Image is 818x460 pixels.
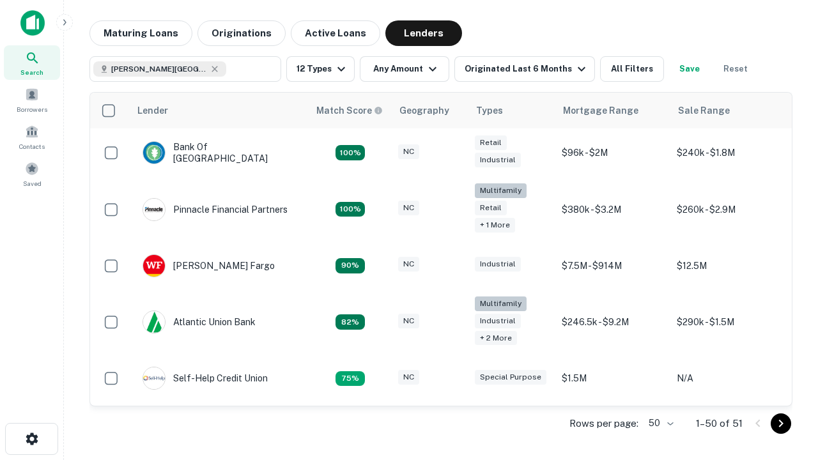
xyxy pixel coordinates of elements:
div: Pinnacle Financial Partners [143,198,288,221]
button: Reset [715,56,756,82]
td: $290k - $1.5M [670,290,785,355]
a: Borrowers [4,82,60,117]
div: Matching Properties: 10, hasApolloMatch: undefined [336,371,365,387]
div: Industrial [475,153,521,167]
img: capitalize-icon.png [20,10,45,36]
span: [PERSON_NAME][GEOGRAPHIC_DATA], [GEOGRAPHIC_DATA] [111,63,207,75]
div: Industrial [475,257,521,272]
div: Matching Properties: 11, hasApolloMatch: undefined [336,314,365,330]
a: Contacts [4,119,60,154]
td: $380k - $3.2M [555,177,670,241]
td: $260k - $2.9M [670,177,785,241]
div: Retail [475,201,507,215]
div: + 1 more [475,218,515,233]
td: $240k - $1.8M [670,128,785,177]
p: 1–50 of 51 [696,416,743,431]
div: Mortgage Range [563,103,638,118]
span: Borrowers [17,104,47,114]
td: N/A [670,354,785,402]
div: Geography [399,103,449,118]
img: picture [143,142,165,164]
td: $96k - $2M [555,128,670,177]
button: Originated Last 6 Months [454,56,595,82]
button: Maturing Loans [89,20,192,46]
div: NC [398,144,419,159]
button: Active Loans [291,20,380,46]
button: Originations [197,20,286,46]
img: picture [143,311,165,333]
th: Lender [130,93,309,128]
p: Rows per page: [569,416,638,431]
div: Capitalize uses an advanced AI algorithm to match your search with the best lender. The match sco... [316,103,383,118]
th: Types [468,93,555,128]
div: 50 [644,414,675,433]
th: Sale Range [670,93,785,128]
td: $246.5k - $9.2M [555,290,670,355]
div: Atlantic Union Bank [143,310,256,333]
div: + 2 more [475,331,517,346]
div: Types [476,103,503,118]
button: All Filters [600,56,664,82]
div: NC [398,314,419,328]
h6: Match Score [316,103,380,118]
div: Originated Last 6 Months [465,61,589,77]
div: Bank Of [GEOGRAPHIC_DATA] [143,141,296,164]
button: Any Amount [360,56,449,82]
div: Special Purpose [475,370,546,385]
img: picture [143,199,165,220]
th: Geography [392,93,468,128]
span: Contacts [19,141,45,151]
div: Matching Properties: 24, hasApolloMatch: undefined [336,202,365,217]
button: Lenders [385,20,462,46]
a: Search [4,45,60,80]
a: Saved [4,157,60,191]
td: $12.5M [670,241,785,290]
img: picture [143,367,165,389]
iframe: Chat Widget [754,317,818,378]
div: Retail [475,135,507,150]
button: 12 Types [286,56,355,82]
div: Matching Properties: 14, hasApolloMatch: undefined [336,145,365,160]
div: Self-help Credit Union [143,367,268,390]
th: Capitalize uses an advanced AI algorithm to match your search with the best lender. The match sco... [309,93,392,128]
div: Sale Range [678,103,730,118]
div: Multifamily [475,296,527,311]
div: Matching Properties: 12, hasApolloMatch: undefined [336,258,365,273]
th: Mortgage Range [555,93,670,128]
div: NC [398,257,419,272]
div: Lender [137,103,168,118]
div: NC [398,201,419,215]
div: [PERSON_NAME] Fargo [143,254,275,277]
span: Saved [23,178,42,188]
img: picture [143,255,165,277]
td: $7.5M - $914M [555,241,670,290]
td: $1.5M [555,354,670,402]
div: Multifamily [475,183,527,198]
button: Go to next page [771,413,791,434]
div: NC [398,370,419,385]
div: Industrial [475,314,521,328]
button: Save your search to get updates of matches that match your search criteria. [669,56,710,82]
span: Search [20,67,43,77]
